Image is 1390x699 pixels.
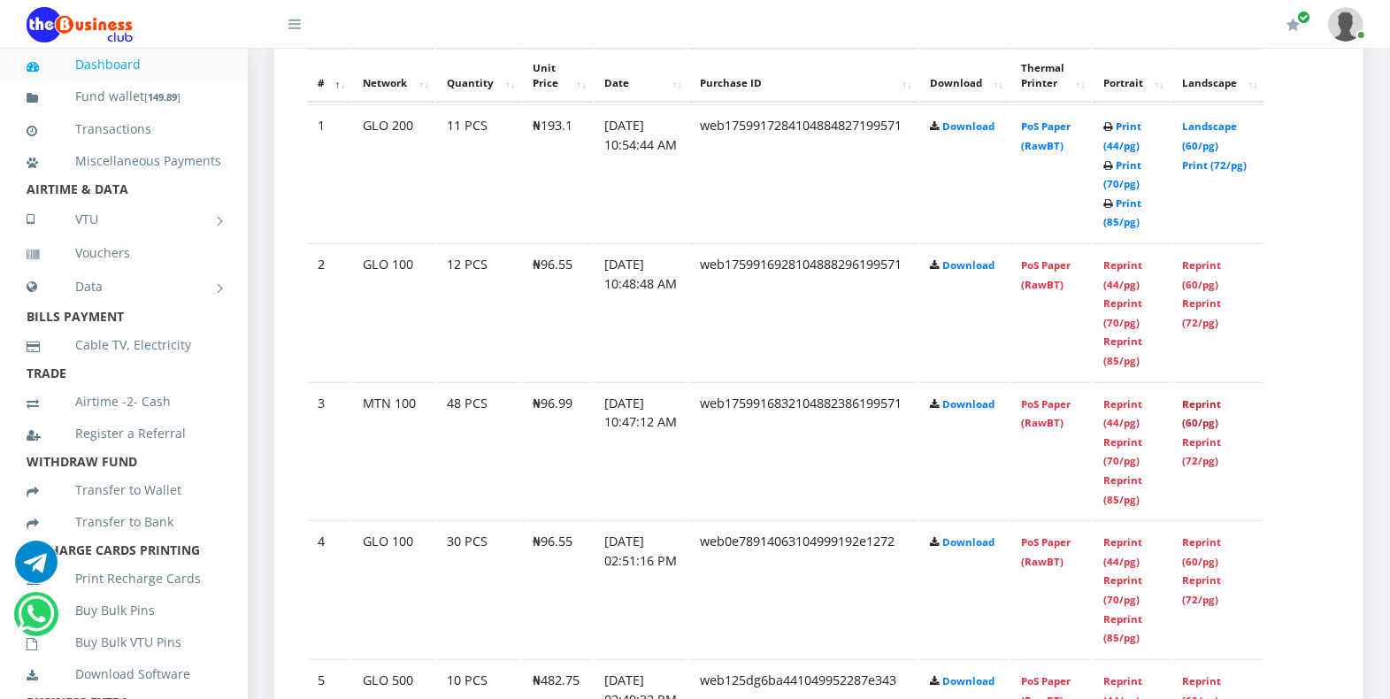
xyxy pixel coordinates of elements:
td: ₦193.1 [522,104,592,242]
td: 12 PCS [436,243,520,380]
a: VTU [27,197,221,242]
td: ₦96.55 [522,520,592,657]
a: Download [942,535,995,549]
th: Thermal Printer: activate to sort column ascending [1010,49,1091,104]
a: Reprint (85/pg) [1103,334,1142,367]
td: web0e78914063104999192e1272 [689,520,918,657]
a: Print (85/pg) [1103,196,1141,229]
a: Reprint (44/pg) [1103,397,1142,430]
a: PoS Paper (RawBT) [1021,258,1071,291]
a: Reprint (70/pg) [1103,296,1142,329]
a: Download [942,397,995,411]
a: Transfer to Bank [27,502,221,542]
td: GLO 100 [352,520,434,657]
span: Renew/Upgrade Subscription [1297,11,1310,24]
a: Transactions [27,109,221,150]
a: Chat for support [15,554,58,583]
a: PoS Paper (RawBT) [1021,119,1071,152]
a: Reprint (60/pg) [1182,397,1221,430]
th: Purchase ID: activate to sort column ascending [689,49,918,104]
a: Airtime -2- Cash [27,381,221,422]
th: Portrait: activate to sort column ascending [1093,49,1170,104]
td: web1759916832104882386199571 [689,382,918,519]
a: Chat for support [18,606,54,635]
a: Reprint (70/pg) [1103,435,1142,468]
td: [DATE] 10:54:44 AM [594,104,687,242]
th: Unit Price: activate to sort column ascending [522,49,592,104]
a: Download [942,119,995,133]
td: ₦96.99 [522,382,592,519]
a: Register a Referral [27,413,221,454]
a: Reprint (85/pg) [1103,473,1142,506]
a: Buy Bulk VTU Pins [27,622,221,663]
b: 149.89 [148,90,177,104]
a: Reprint (70/pg) [1103,573,1142,606]
a: Miscellaneous Payments [27,141,221,181]
a: Reprint (44/pg) [1103,258,1142,291]
a: Download [942,674,995,687]
a: Landscape (60/pg) [1182,119,1237,152]
a: PoS Paper (RawBT) [1021,397,1071,430]
td: 3 [307,382,350,519]
td: ₦96.55 [522,243,592,380]
td: 30 PCS [436,520,520,657]
a: Fund wallet[149.89] [27,76,221,118]
td: 2 [307,243,350,380]
td: 1 [307,104,350,242]
a: Download Software [27,654,221,695]
a: Print (72/pg) [1182,158,1247,172]
td: web1759916928104888296199571 [689,243,918,380]
th: Download: activate to sort column ascending [919,49,1009,104]
a: Reprint (60/pg) [1182,535,1221,568]
td: 4 [307,520,350,657]
a: Print (44/pg) [1103,119,1141,152]
img: User [1328,7,1363,42]
th: Network: activate to sort column ascending [352,49,434,104]
a: Reprint (72/pg) [1182,435,1221,468]
i: Renew/Upgrade Subscription [1286,18,1300,32]
td: GLO 100 [352,243,434,380]
td: 48 PCS [436,382,520,519]
a: Reprint (60/pg) [1182,258,1221,291]
a: Data [27,265,221,309]
th: Landscape: activate to sort column ascending [1171,49,1263,104]
a: Reprint (72/pg) [1182,296,1221,329]
a: Print Recharge Cards [27,558,221,599]
td: web1759917284104884827199571 [689,104,918,242]
td: [DATE] 02:51:16 PM [594,520,687,657]
th: Quantity: activate to sort column ascending [436,49,520,104]
td: [DATE] 10:47:12 AM [594,382,687,519]
th: Date: activate to sort column ascending [594,49,687,104]
small: [ ] [144,90,180,104]
a: Download [942,258,995,272]
a: Print (70/pg) [1103,158,1141,191]
a: Transfer to Wallet [27,470,221,511]
td: 11 PCS [436,104,520,242]
a: Buy Bulk Pins [27,590,221,631]
td: [DATE] 10:48:48 AM [594,243,687,380]
td: GLO 200 [352,104,434,242]
a: PoS Paper (RawBT) [1021,535,1071,568]
td: MTN 100 [352,382,434,519]
a: Dashboard [27,44,221,85]
a: Reprint (72/pg) [1182,573,1221,606]
th: #: activate to sort column descending [307,49,350,104]
a: Reprint (85/pg) [1103,612,1142,645]
a: Reprint (44/pg) [1103,535,1142,568]
a: Cable TV, Electricity [27,325,221,365]
a: Vouchers [27,233,221,273]
img: Logo [27,7,133,42]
